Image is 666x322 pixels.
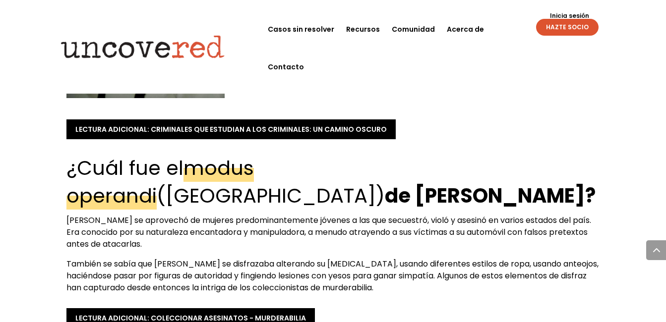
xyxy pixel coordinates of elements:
a: Acerca de [447,10,484,48]
span: ([GEOGRAPHIC_DATA]) [157,182,385,210]
a: modus operandi [66,154,254,210]
a: Lectura adicional: Criminales que estudian a los criminales: un camino oscuro [66,119,396,139]
span: ¿Cuál fue el [66,154,183,182]
a: HAZTE SOCIO [536,19,599,36]
a: Inicia sesión [545,13,595,19]
a: Recursos [346,10,380,48]
span: [PERSON_NAME] se aprovechó de mujeres predominantemente jóvenes a las que secuestró, violó y ases... [66,215,591,250]
span: También se sabía que [PERSON_NAME] se disfrazaba alterando su [MEDICAL_DATA], usando diferentes e... [66,258,599,293]
a: Contacto [268,48,304,86]
a: Comunidad [392,10,435,48]
a: Casos sin resolver [268,10,334,48]
h2: de [PERSON_NAME]? [66,154,599,215]
img: Logotipo descubierto [53,29,233,65]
